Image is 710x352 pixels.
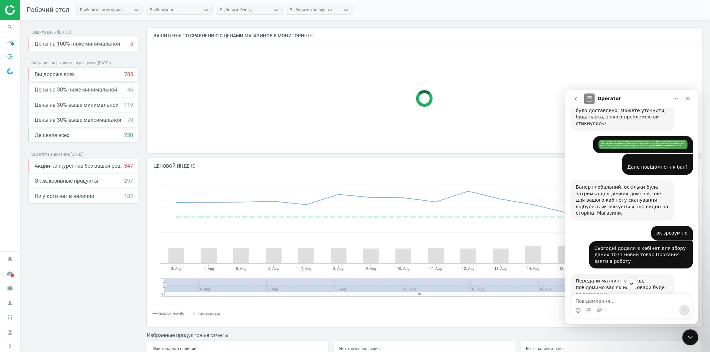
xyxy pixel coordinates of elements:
[366,266,376,271] tspan: 9. Aug
[7,68,13,75] img: wGWNvw8QSZomAAAAABJRU5ErkJggg==
[4,50,16,63] i: pie_chart_outlined
[124,101,133,109] div: 119
[127,86,133,93] div: 46
[159,312,182,316] tspan: [DOMAIN_NAME]
[4,311,16,324] i: headset_mic
[35,101,118,109] span: Цены на 30% выше минимальной
[204,266,214,271] tspan: 4. Aug
[333,266,344,271] tspan: 8. Aug
[4,253,16,265] i: notifications
[127,116,133,124] div: 70
[339,346,509,351] h5: Не отвеченная акция
[4,282,16,294] i: work
[301,266,311,271] tspan: 7. Aug
[269,266,279,271] tspan: 6. Aug
[171,266,181,271] tspan: 3. Aug
[35,86,117,93] span: Цены на 30% ниже минимальной
[4,267,16,280] i: cloud_done
[57,30,71,35] span: ( [DATE] )
[430,266,442,271] tspan: 11. Aug
[35,193,94,200] span: Ни у кого нет в наличии
[4,296,16,309] i: person
[80,7,122,13] div: Выберите категорию
[2,342,18,350] button: chevron_right
[147,28,702,44] h4: Ваши цены по сравнению с ценами магазинов в мониторинге
[526,346,696,351] h5: Все в наличии, я нет
[180,312,184,315] tspan: avg
[31,61,97,65] span: Ситуация на рынке до переоценки
[495,266,507,271] tspan: 13. Aug
[130,40,133,48] div: 5
[682,329,698,345] iframe: Intercom live chat
[35,40,120,48] span: Цены на 100% ниже минимальной
[35,71,75,78] span: Вы дороже всех
[6,342,14,350] i: chevron_right
[124,193,133,200] div: 182
[35,116,121,124] span: Цены на 30% выше максимальной
[124,162,133,170] div: 347
[69,152,84,157] span: ( [DATE] )
[35,162,124,170] span: Акции конкурентов без вашей реакции
[31,152,69,157] span: Обратите внимание
[527,266,539,271] tspan: 14. Aug
[198,312,220,315] tspan: Pairs count: avg
[35,132,69,139] span: Дешевле всех
[27,6,70,14] span: Рабочий стол
[31,30,57,35] span: Защита цены
[220,7,253,13] div: Выберите бренд
[4,21,16,34] i: search
[4,36,16,48] i: timeline
[147,158,702,174] h4: Ценовой индекс
[124,71,133,78] div: 785
[97,61,111,65] span: ( [DATE] )
[124,177,133,185] div: 297
[559,266,572,271] tspan: 15. Aug
[35,177,98,185] span: Эксклюзивные продукты
[124,132,133,139] div: 230
[462,266,474,271] tspan: 12. Aug
[397,266,409,271] tspan: 10. Aug
[152,346,323,351] h5: Мои товары в наличии
[150,7,176,13] div: Выберите тег
[147,332,702,338] h3: Избранные продуктовые отчеты
[236,266,246,271] tspan: 5. Aug
[5,5,52,15] img: ajHJNr6hYgQAAAAASUVORK5CYII=
[565,90,698,324] iframe: Intercom live chat
[290,7,334,13] div: Выберите конкурента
